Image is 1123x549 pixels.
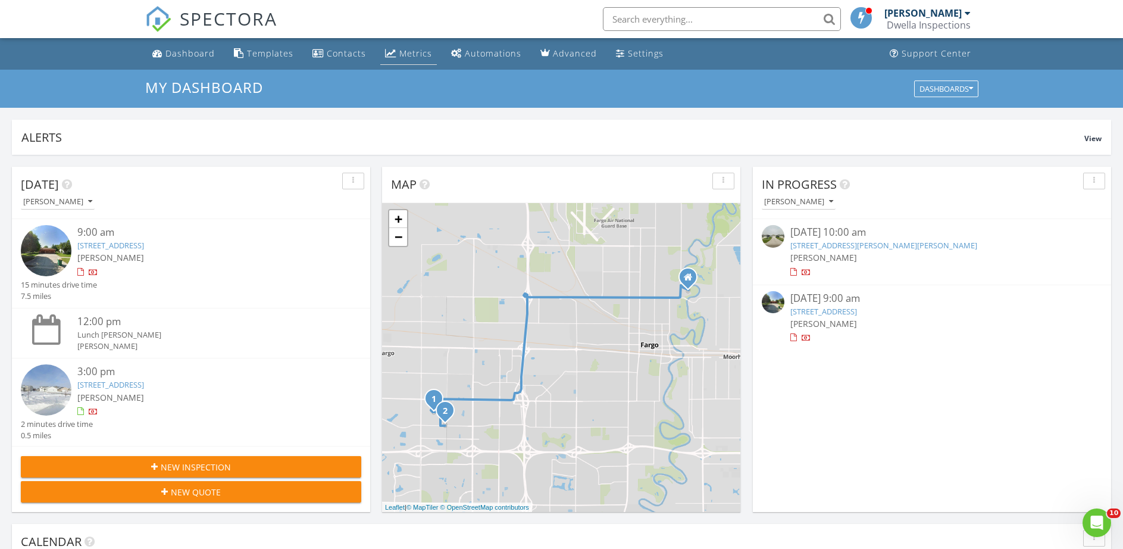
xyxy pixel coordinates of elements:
[77,314,333,329] div: 12:00 pm
[762,194,836,210] button: [PERSON_NAME]
[165,48,215,59] div: Dashboard
[21,364,361,441] a: 3:00 pm [STREET_ADDRESS] [PERSON_NAME] 2 minutes drive time 0.5 miles
[229,43,298,65] a: Templates
[77,225,333,240] div: 9:00 am
[1084,133,1102,144] span: View
[790,318,857,329] span: [PERSON_NAME]
[21,364,71,415] img: streetview
[887,19,971,31] div: Dwella Inspections
[21,419,93,430] div: 2 minutes drive time
[145,77,263,97] span: My Dashboard
[385,504,405,511] a: Leaflet
[77,364,333,379] div: 3:00 pm
[764,198,833,206] div: [PERSON_NAME]
[21,481,361,503] button: New Quote
[21,225,71,276] img: streetview
[446,43,526,65] a: Automations (Basic)
[21,194,95,210] button: [PERSON_NAME]
[885,43,976,65] a: Support Center
[21,176,59,192] span: [DATE]
[148,43,220,65] a: Dashboard
[380,43,437,65] a: Metrics
[762,291,1102,344] a: [DATE] 9:00 am [STREET_ADDRESS] [PERSON_NAME]
[445,410,452,417] div: 1626 17th Ave E, West Fargo, ND 58078
[21,291,97,302] div: 7.5 miles
[21,456,361,478] button: New Inspection
[790,291,1074,306] div: [DATE] 9:00 am
[171,486,221,498] span: New Quote
[406,504,439,511] a: © MapTiler
[611,43,668,65] a: Settings
[790,306,857,317] a: [STREET_ADDRESS]
[628,48,664,59] div: Settings
[77,341,333,352] div: [PERSON_NAME]
[914,80,978,97] button: Dashboards
[180,6,277,31] span: SPECTORA
[23,198,92,206] div: [PERSON_NAME]
[145,6,171,32] img: The Best Home Inspection Software - Spectora
[308,43,371,65] a: Contacts
[77,392,144,403] span: [PERSON_NAME]
[77,240,144,251] a: [STREET_ADDRESS]
[77,252,144,263] span: [PERSON_NAME]
[389,228,407,246] a: Zoom out
[443,407,448,416] i: 2
[431,395,436,404] i: 1
[553,48,597,59] div: Advanced
[688,277,695,284] div: 1367 Elm Cir N, Fargo ND 58102
[465,48,521,59] div: Automations
[327,48,366,59] div: Contacts
[762,225,1102,278] a: [DATE] 10:00 am [STREET_ADDRESS][PERSON_NAME][PERSON_NAME] [PERSON_NAME]
[1083,509,1111,537] iframe: Intercom live chat
[247,48,293,59] div: Templates
[902,48,971,59] div: Support Center
[762,225,784,248] img: streetview
[536,43,602,65] a: Advanced
[77,329,333,341] div: Lunch [PERSON_NAME]
[21,129,1084,145] div: Alerts
[77,379,144,390] a: [STREET_ADDRESS]
[790,225,1074,240] div: [DATE] 10:00 am
[884,7,962,19] div: [PERSON_NAME]
[21,225,361,302] a: 9:00 am [STREET_ADDRESS] [PERSON_NAME] 15 minutes drive time 7.5 miles
[399,48,432,59] div: Metrics
[382,503,532,513] div: |
[1107,509,1121,518] span: 10
[919,85,973,93] div: Dashboards
[389,210,407,228] a: Zoom in
[145,16,277,41] a: SPECTORA
[790,240,977,251] a: [STREET_ADDRESS][PERSON_NAME][PERSON_NAME]
[790,252,857,263] span: [PERSON_NAME]
[440,504,529,511] a: © OpenStreetMap contributors
[21,279,97,291] div: 15 minutes drive time
[762,176,837,192] span: In Progress
[161,461,231,473] span: New Inspection
[434,398,441,405] div: 1421 15th Ave E, West Fargo, ND 58078
[762,291,784,314] img: streetview
[603,7,841,31] input: Search everything...
[391,176,417,192] span: Map
[21,430,93,441] div: 0.5 miles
